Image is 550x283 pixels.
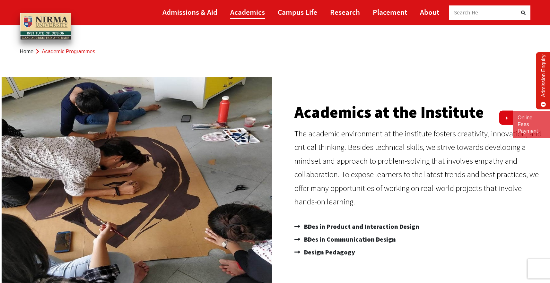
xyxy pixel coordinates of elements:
[294,220,544,233] a: BDes in Product and Interaction Design
[278,5,317,19] a: Campus Life
[420,5,439,19] a: About
[454,9,478,16] span: Search He
[294,127,544,209] p: The academic environment at the institute fosters creativity, innovation, and critical thinking. ...
[373,5,407,19] a: Placement
[330,5,360,19] a: Research
[294,233,544,246] a: BDes in Communication Design
[302,233,396,246] span: BDes in Communication Design
[302,220,419,233] span: BDes in Product and Interaction Design
[230,5,265,19] a: Academics
[518,115,545,134] a: Online Fees Payment
[20,49,34,54] a: Home
[162,5,217,19] a: Admissions & Aid
[294,246,544,259] a: Design Pedagogy
[42,49,95,54] span: Academic Programmes
[20,39,530,64] nav: breadcrumb
[20,13,71,40] img: main_logo
[294,104,544,120] h2: Academics at the Institute
[302,246,355,259] span: Design Pedagogy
